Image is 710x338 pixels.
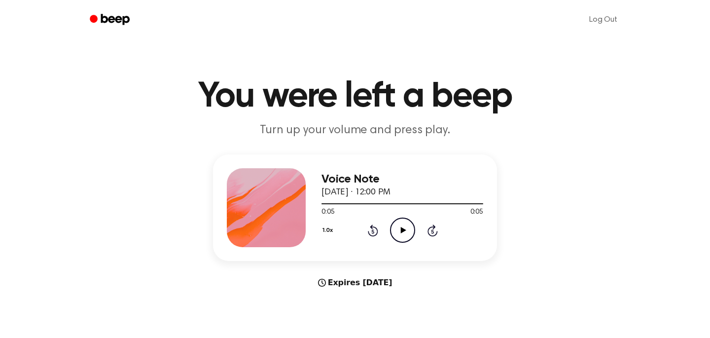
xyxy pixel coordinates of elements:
[103,79,607,114] h1: You were left a beep
[166,122,544,139] p: Turn up your volume and press play.
[470,207,483,218] span: 0:05
[321,188,390,197] span: [DATE] · 12:00 PM
[213,277,497,289] div: Expires [DATE]
[321,173,483,186] h3: Voice Note
[321,222,336,239] button: 1.0x
[83,10,139,30] a: Beep
[579,8,627,32] a: Log Out
[321,207,334,218] span: 0:05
